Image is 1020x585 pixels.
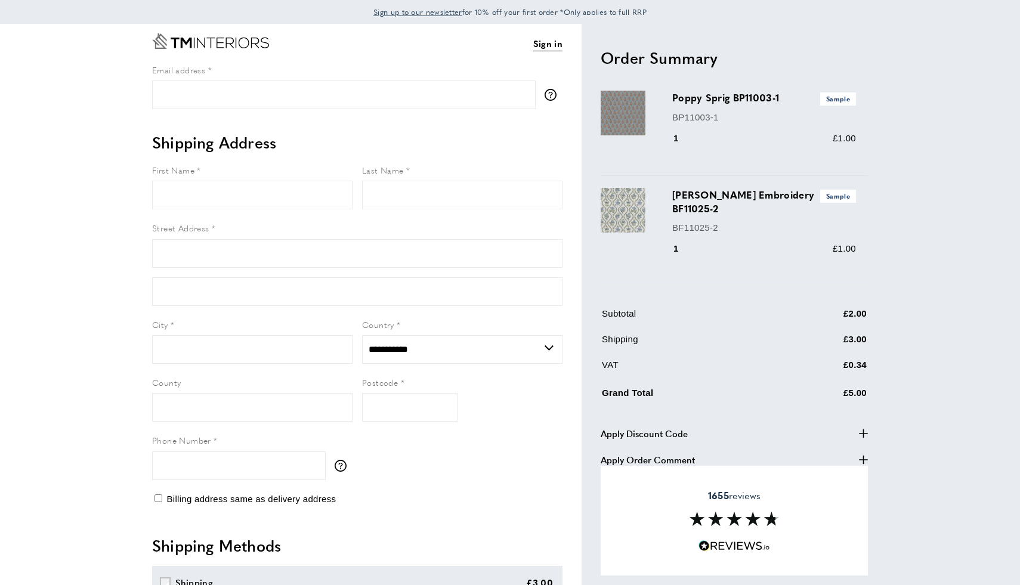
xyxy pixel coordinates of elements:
span: Sample [820,190,856,202]
strong: 1655 [708,488,729,502]
td: £3.00 [784,332,867,355]
span: £1.00 [833,243,856,253]
span: Sign up to our newsletter [373,7,462,17]
h2: Order Summary [601,47,868,69]
a: Sign in [533,36,562,51]
span: £1.00 [833,133,856,143]
a: Go to Home page [152,33,269,49]
span: County [152,376,181,388]
div: 1 [672,242,696,256]
span: First Name [152,164,194,176]
a: Sign up to our newsletter [373,6,462,18]
span: Apply Discount Code [601,426,688,441]
td: Subtotal [602,307,783,330]
td: Shipping [602,332,783,355]
h3: [PERSON_NAME] Embroidery BF11025-2 [672,188,856,215]
img: Poppy Sprig BP11003-1 [601,91,645,135]
img: Reviews.io 5 stars [698,540,770,552]
button: More information [545,89,562,101]
span: reviews [708,490,761,502]
img: Reviews section [690,512,779,526]
td: £5.00 [784,383,867,409]
span: for 10% off your first order *Only applies to full RRP [373,7,647,17]
span: Phone Number [152,434,211,446]
span: Billing address same as delivery address [166,494,336,504]
td: Grand Total [602,383,783,409]
h2: Shipping Address [152,132,562,153]
span: Email address [152,64,205,76]
span: Country [362,318,394,330]
td: VAT [602,358,783,381]
td: £0.34 [784,358,867,381]
span: Apply Order Comment [601,453,695,467]
input: Billing address same as delivery address [154,494,162,502]
h2: Shipping Methods [152,535,562,556]
h3: Poppy Sprig BP11003-1 [672,91,856,105]
button: More information [335,460,353,472]
span: Sample [820,92,856,105]
span: City [152,318,168,330]
td: £2.00 [784,307,867,330]
img: Burford Embroidery BF11025-2 [601,188,645,233]
div: 1 [672,131,696,146]
span: Postcode [362,376,398,388]
span: Street Address [152,222,209,234]
span: Last Name [362,164,404,176]
p: BP11003-1 [672,110,856,125]
p: BF11025-2 [672,221,856,235]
